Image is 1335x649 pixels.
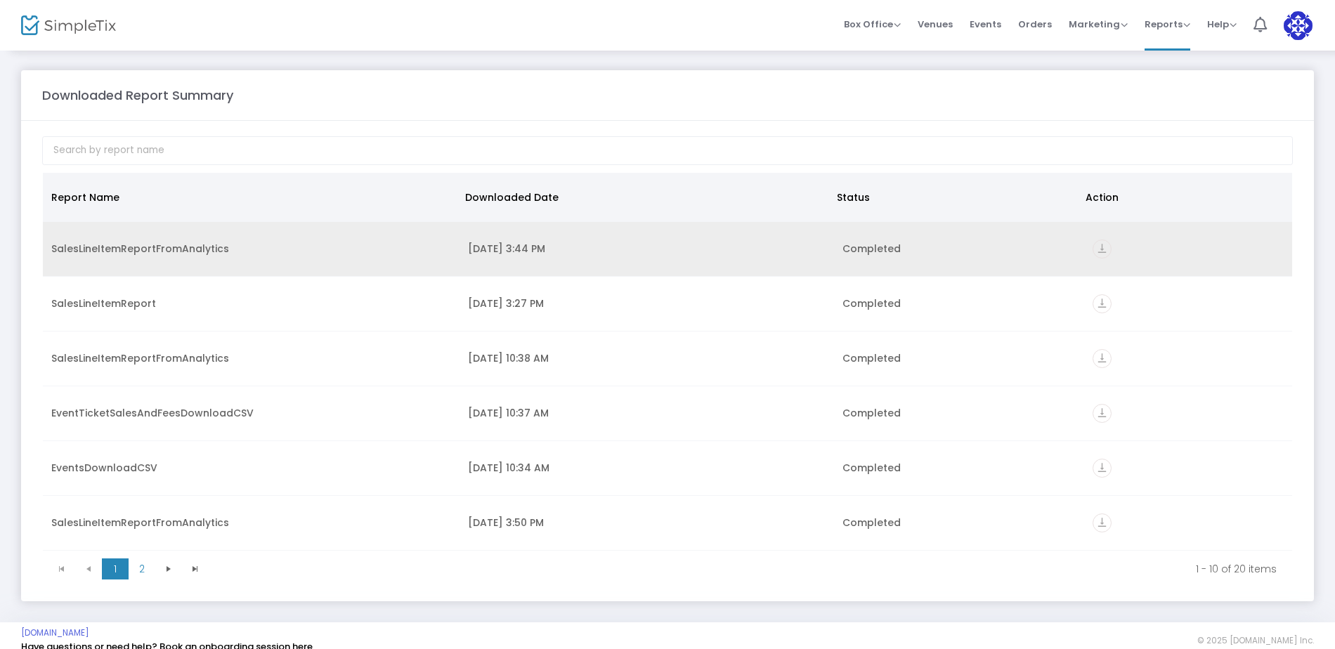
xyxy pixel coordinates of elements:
span: Help [1207,18,1237,31]
div: 7/28/2025 10:34 AM [468,461,826,475]
div: 8/19/2025 3:44 PM [468,242,826,256]
div: https://go.SimpleTix.com/zgdlz [1093,459,1284,478]
div: EventsDownloadCSV [51,461,451,475]
div: Completed [842,406,1076,420]
div: https://go.SimpleTix.com/fzlac [1093,240,1284,258]
div: SalesLineItemReportFromAnalytics [51,242,451,256]
a: vertical_align_bottom [1093,408,1112,422]
i: vertical_align_bottom [1093,459,1112,478]
span: Page 1 [102,558,129,579]
span: Page 2 [129,558,155,579]
div: 7/28/2025 10:37 AM [468,406,826,420]
i: vertical_align_bottom [1093,240,1112,258]
span: Events [970,6,1001,42]
span: Go to the last page [182,558,209,579]
div: https://go.SimpleTix.com/niavx [1093,404,1284,423]
i: vertical_align_bottom [1093,513,1112,532]
div: 7/28/2025 10:38 AM [468,351,826,365]
span: Marketing [1069,18,1128,31]
a: vertical_align_bottom [1093,463,1112,477]
div: https://go.SimpleTix.com/4w2up [1093,294,1284,313]
span: Reports [1145,18,1190,31]
div: SalesLineItemReport [51,296,451,310]
div: https://go.SimpleTix.com/b6w0n [1093,349,1284,368]
div: EventTicketSalesAndFeesDownloadCSV [51,406,451,420]
a: [DOMAIN_NAME] [21,627,89,638]
m-panel-title: Downloaded Report Summary [42,86,233,105]
a: vertical_align_bottom [1093,299,1112,313]
div: Completed [842,516,1076,530]
div: 7/21/2025 3:50 PM [468,516,826,530]
span: © 2025 [DOMAIN_NAME] Inc. [1197,635,1314,646]
div: Data table [43,173,1292,552]
span: Go to the next page [163,563,174,575]
div: https://go.SimpleTix.com/a8apm [1093,513,1284,532]
th: Downloaded Date [457,173,829,222]
input: Search by report name [42,136,1293,165]
th: Action [1077,173,1284,222]
div: Completed [842,296,1076,310]
span: Venues [918,6,953,42]
div: 8/19/2025 3:27 PM [468,296,826,310]
th: Status [828,173,1076,222]
a: vertical_align_bottom [1093,353,1112,367]
kendo-pager-info: 1 - 10 of 20 items [219,562,1277,576]
i: vertical_align_bottom [1093,404,1112,423]
span: Orders [1018,6,1052,42]
span: Go to the last page [190,563,201,575]
a: vertical_align_bottom [1093,518,1112,532]
div: SalesLineItemReportFromAnalytics [51,351,451,365]
div: Completed [842,351,1076,365]
div: SalesLineItemReportFromAnalytics [51,516,451,530]
span: Box Office [844,18,901,31]
div: Completed [842,461,1076,475]
i: vertical_align_bottom [1093,294,1112,313]
i: vertical_align_bottom [1093,349,1112,368]
span: Go to the next page [155,558,182,579]
a: vertical_align_bottom [1093,244,1112,258]
div: Completed [842,242,1076,256]
th: Report Name [43,173,457,222]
